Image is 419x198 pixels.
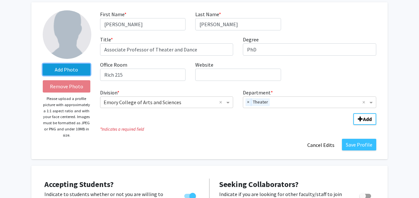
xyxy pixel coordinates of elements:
span: Theater [251,98,270,106]
p: Please upload a profile picture with approximately a 1:1 aspect ratio and with your face centered... [43,96,90,138]
div: Department [238,89,381,108]
span: × [245,98,251,106]
label: First Name [100,10,127,18]
ng-select: Department [243,96,376,108]
button: Add Division/Department [353,113,376,125]
span: Clear all [219,98,225,106]
span: Seeking Collaborators? [219,179,299,189]
label: Website [195,61,213,69]
i: Indicates a required field [100,126,376,132]
label: Last Name [195,10,221,18]
div: Division [95,89,238,108]
img: Profile Picture [43,10,91,59]
span: Accepting Students? [44,179,114,189]
label: Title [100,36,113,43]
button: Remove Photo [43,80,90,93]
label: Office Room [100,61,127,69]
b: Add [363,116,372,122]
iframe: Chat [5,169,28,193]
label: Degree [243,36,259,43]
span: Clear all [362,98,368,106]
ng-select: Division [100,96,233,108]
label: AddProfile Picture [43,64,90,75]
button: Cancel Edits [303,139,339,151]
button: Save Profile [342,139,376,150]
